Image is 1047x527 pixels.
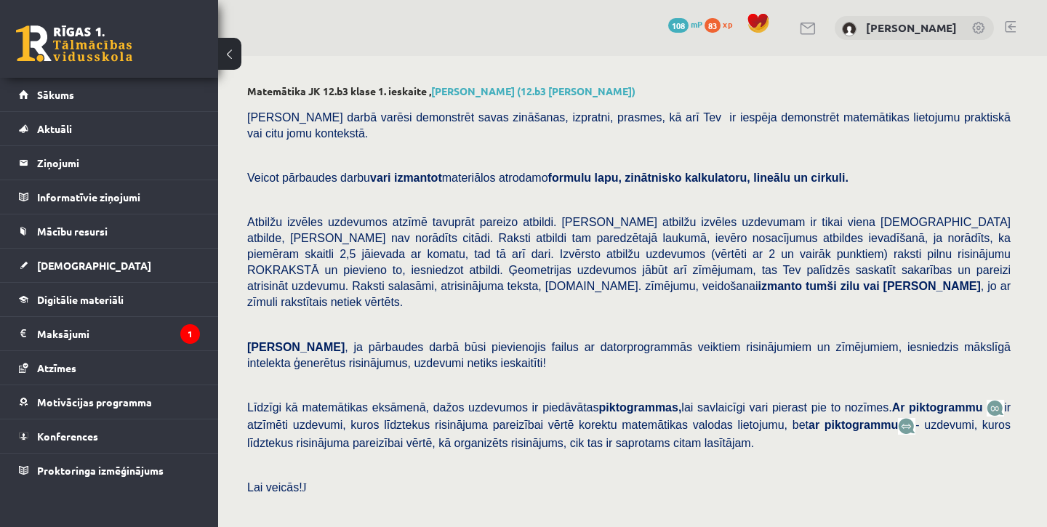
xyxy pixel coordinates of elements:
span: xp [723,18,732,30]
a: Atzīmes [19,351,200,385]
span: - uzdevumi, kuros līdztekus risinājuma pareizībai vērtē, kā organizēts risinājums, cik tas ir sap... [247,419,1011,448]
img: JfuEzvunn4EvwAAAAASUVORK5CYII= [987,400,1004,417]
a: [PERSON_NAME] (12.b3 [PERSON_NAME]) [431,84,635,97]
img: Lolita Stauere [842,22,857,36]
b: izmanto [758,280,802,292]
a: [PERSON_NAME] [866,20,957,35]
a: Konferences [19,419,200,453]
a: Rīgas 1. Tālmācības vidusskola [16,25,132,62]
a: Motivācijas programma [19,385,200,419]
h2: Matemātika JK 12.b3 klase 1. ieskaite , [247,85,1018,97]
a: Mācību resursi [19,214,200,248]
span: Mācību resursi [37,225,108,238]
legend: Ziņojumi [37,146,200,180]
span: Motivācijas programma [37,395,152,409]
span: Veicot pārbaudes darbu materiālos atrodamo [247,172,849,184]
b: tumši zilu vai [PERSON_NAME] [806,280,981,292]
a: 108 mP [668,18,702,30]
i: 1 [180,324,200,344]
span: , ja pārbaudes darbā būsi pievienojis failus ar datorprogrammās veiktiem risinājumiem un zīmējumi... [247,341,1011,369]
span: mP [691,18,702,30]
b: ar piktogrammu [809,419,898,431]
span: Līdzīgi kā matemātikas eksāmenā, dažos uzdevumos ir piedāvātas lai savlaicīgi vari pierast pie to... [247,401,987,414]
span: J [302,481,307,494]
span: [PERSON_NAME] [247,341,345,353]
a: Maksājumi1 [19,317,200,350]
span: Digitālie materiāli [37,293,124,306]
span: 108 [668,18,689,33]
legend: Informatīvie ziņojumi [37,180,200,214]
a: Sākums [19,78,200,111]
span: Sākums [37,88,74,101]
b: vari izmantot [370,172,442,184]
a: Ziņojumi [19,146,200,180]
b: piktogrammas, [599,401,682,414]
span: Konferences [37,430,98,443]
b: formulu lapu, zinātnisko kalkulatoru, lineālu un cirkuli. [548,172,849,184]
a: Aktuāli [19,112,200,145]
a: Digitālie materiāli [19,283,200,316]
img: wKvN42sLe3LLwAAAABJRU5ErkJggg== [898,418,915,435]
span: [PERSON_NAME] darbā varēsi demonstrēt savas zināšanas, izpratni, prasmes, kā arī Tev ir iespēja d... [247,111,1011,140]
legend: Maksājumi [37,317,200,350]
a: Informatīvie ziņojumi [19,180,200,214]
span: Aktuāli [37,122,72,135]
span: [DEMOGRAPHIC_DATA] [37,259,151,272]
span: Atbilžu izvēles uzdevumos atzīmē tavuprāt pareizo atbildi. [PERSON_NAME] atbilžu izvēles uzdevuma... [247,216,1011,308]
a: Proktoringa izmēģinājums [19,454,200,487]
span: 83 [705,18,721,33]
a: 83 xp [705,18,739,30]
b: Ar piktogrammu [892,401,983,414]
span: Proktoringa izmēģinājums [37,464,164,477]
span: Atzīmes [37,361,76,374]
span: Lai veicās! [247,481,302,494]
a: [DEMOGRAPHIC_DATA] [19,249,200,282]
